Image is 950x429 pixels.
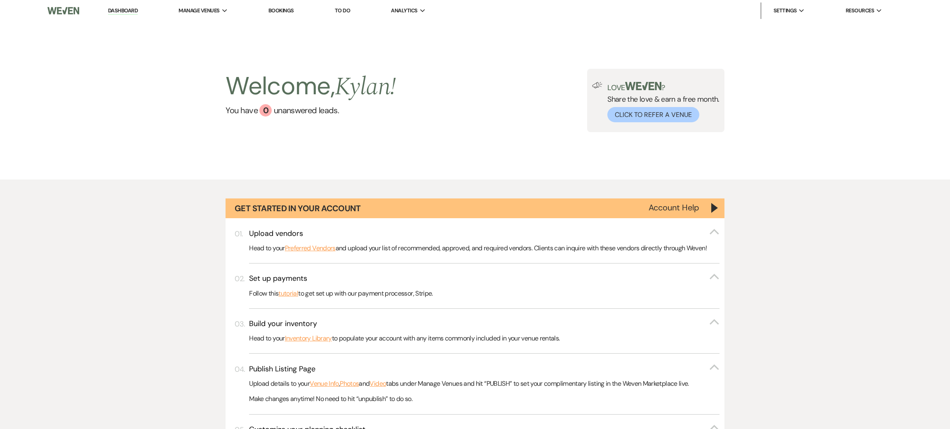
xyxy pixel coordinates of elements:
[607,107,699,122] button: Click to Refer a Venue
[369,378,386,389] a: Video
[391,7,417,15] span: Analytics
[285,333,332,344] a: Inventory Library
[249,364,719,374] button: Publish Listing Page
[268,7,294,14] a: Bookings
[249,243,719,254] p: Head to your and upload your list of recommended, approved, and required vendors. Clients can inq...
[249,319,719,329] button: Build your inventory
[226,69,396,104] h2: Welcome,
[249,394,719,404] p: Make changes anytime! No need to hit “unpublish” to do so.
[108,7,138,15] a: Dashboard
[249,333,719,344] p: Head to your to populate your account with any items commonly included in your venue rentals.
[249,273,307,284] h3: Set up payments
[47,2,79,19] img: Weven Logo
[249,319,317,329] h3: Build your inventory
[249,288,719,299] p: Follow this to get set up with our payment processor, Stripe.
[335,7,350,14] a: To Do
[226,104,396,117] a: You have 0 unanswered leads.
[285,243,336,254] a: Preferred Vendors
[179,7,219,15] span: Manage Venues
[249,228,719,239] button: Upload vendors
[259,104,272,117] div: 0
[249,364,315,374] h3: Publish Listing Page
[235,203,361,214] h1: Get Started in Your Account
[592,82,602,89] img: loud-speaker-illustration.svg
[310,378,339,389] a: Venue Info
[774,7,797,15] span: Settings
[625,82,662,90] img: weven-logo-green.svg
[249,228,303,239] h3: Upload vendors
[607,82,720,91] p: Love ?
[278,288,298,299] a: tutorial
[249,378,719,389] p: Upload details to your , and tabs under Manage Venues and hit “PUBLISH” to set your complimentary...
[335,68,396,106] span: Kylan !
[846,7,874,15] span: Resources
[602,82,720,122] div: Share the love & earn a free month.
[249,273,719,284] button: Set up payments
[649,203,699,212] button: Account Help
[340,378,359,389] a: Photos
